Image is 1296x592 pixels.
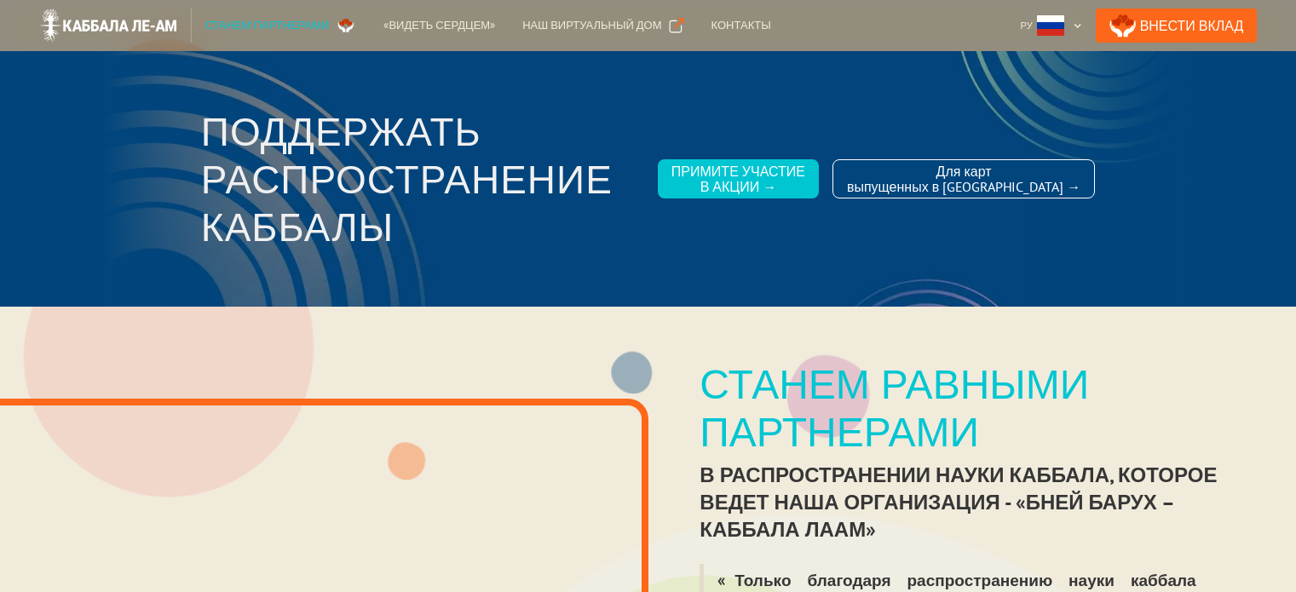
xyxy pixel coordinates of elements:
[1021,17,1033,34] div: Ру
[205,17,330,34] div: Станем партнерами
[671,164,805,194] div: Примите участие в акции →
[1014,9,1089,43] div: Ру
[522,17,661,34] div: Наш виртуальный дом
[711,17,771,34] div: Контакты
[383,17,495,34] div: «Видеть сердцем»
[700,359,1244,455] div: Станем равными партнерами
[192,9,371,43] a: Станем партнерами
[201,107,644,250] h3: Поддержать распространение каббалы
[509,9,697,43] a: Наш виртуальный дом
[847,164,1080,194] div: Для карт выпущенных в [GEOGRAPHIC_DATA] →
[658,159,819,198] a: Примите участиев акции →
[700,462,1244,543] div: в распространении науки каббала, которое ведет наша организация - «Бней Барух – Каббала лаАм»
[832,159,1095,198] a: Для картвыпущенных в [GEOGRAPHIC_DATA] →
[1096,9,1258,43] a: Внести Вклад
[698,9,785,43] a: Контакты
[370,9,509,43] a: «Видеть сердцем»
